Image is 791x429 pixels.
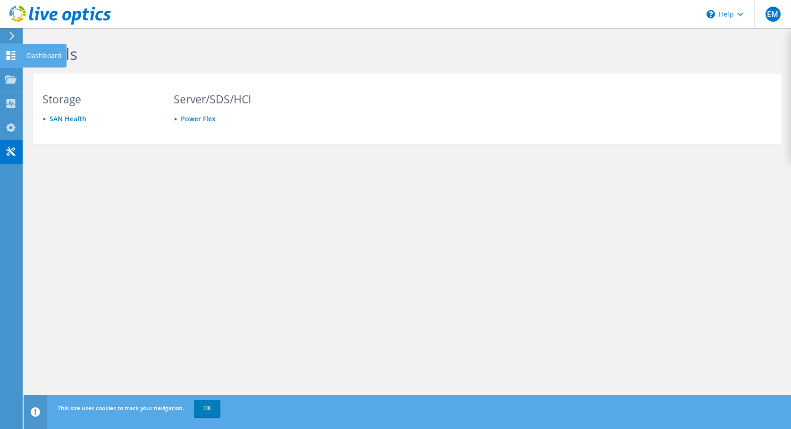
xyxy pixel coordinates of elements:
h1: Tools [38,44,675,64]
span: EM [766,7,781,22]
a: Power Flex [181,114,216,123]
div: Dashboard [22,44,67,67]
a: OK [194,400,220,417]
span: This site uses cookies to track your navigation. [58,404,184,412]
h3: Server/SDS/HCI [174,94,287,104]
svg: \n [707,10,715,18]
h3: Storage [42,94,156,104]
a: SAN Health [50,114,86,123]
